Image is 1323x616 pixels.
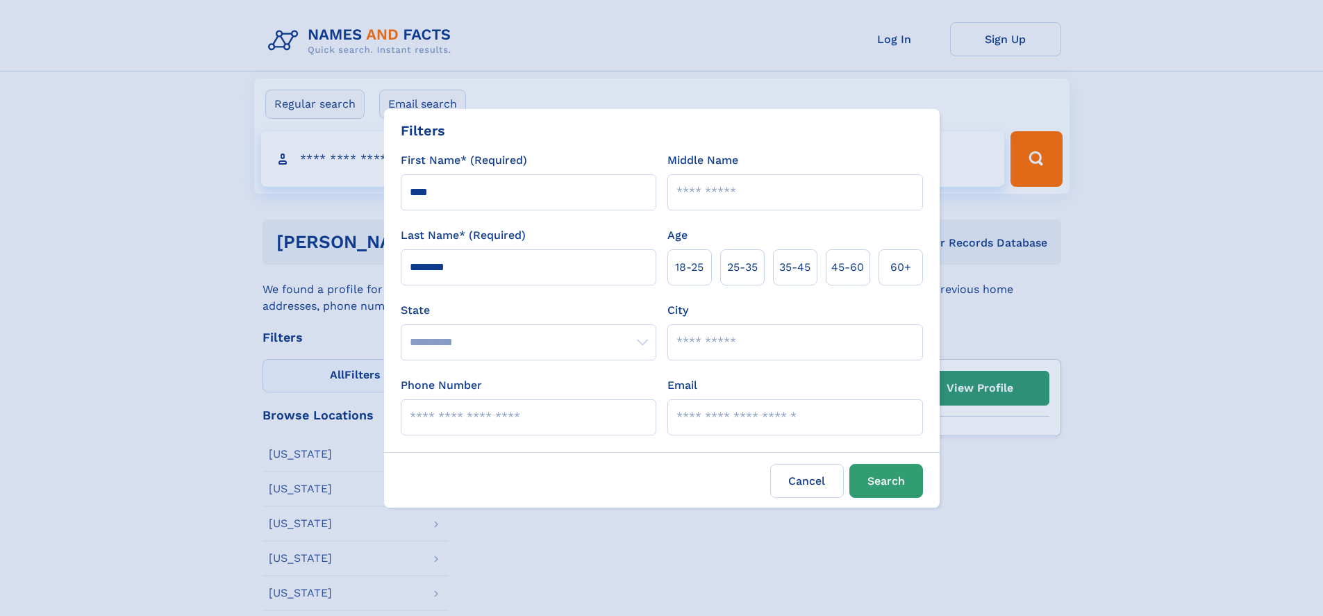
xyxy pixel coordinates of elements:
label: First Name* (Required) [401,152,527,169]
label: Last Name* (Required) [401,227,526,244]
span: 18‑25 [675,259,704,276]
label: Email [667,377,697,394]
span: 35‑45 [779,259,810,276]
span: 45‑60 [831,259,864,276]
div: Filters [401,120,445,141]
label: Cancel [770,464,844,498]
label: State [401,302,656,319]
label: City [667,302,688,319]
button: Search [849,464,923,498]
label: Middle Name [667,152,738,169]
span: 60+ [890,259,911,276]
label: Age [667,227,688,244]
span: 25‑35 [727,259,758,276]
label: Phone Number [401,377,482,394]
